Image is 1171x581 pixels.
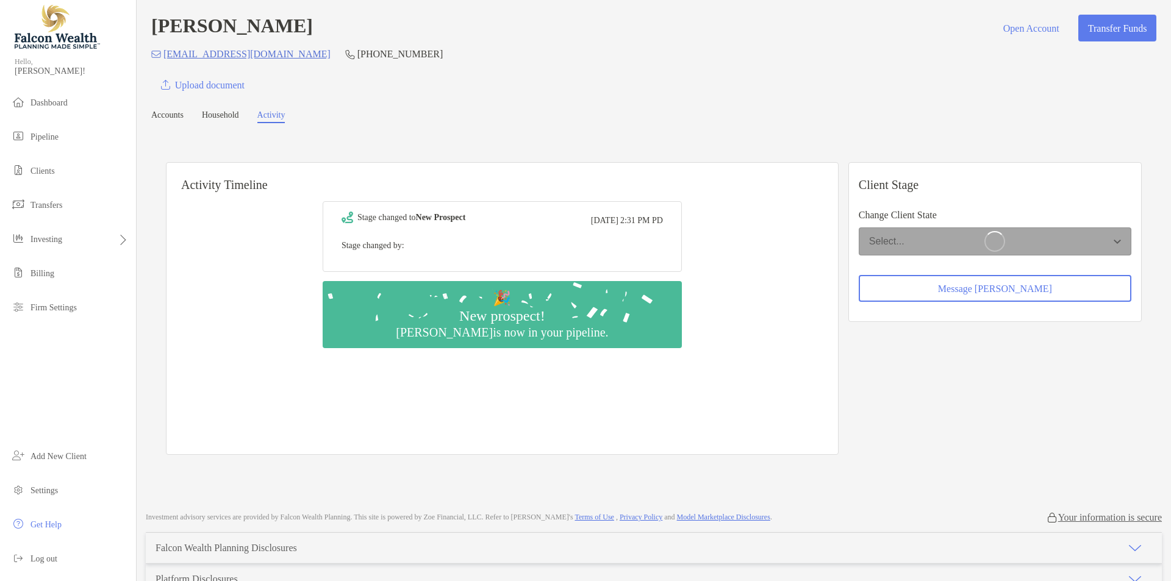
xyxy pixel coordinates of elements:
[151,110,184,123] a: Accounts
[146,513,772,522] p: Investment advisory services are provided by Falcon Wealth Planning . This site is powered by Zoe...
[30,554,57,563] span: Log out
[994,15,1069,41] button: Open Account
[11,129,26,143] img: pipeline icon
[488,290,516,307] div: 🎉
[156,543,297,554] div: Falcon Wealth Planning Disclosures
[1058,511,1162,523] p: Your information is secure
[11,94,26,109] img: dashboard icon
[30,235,62,244] span: Investing
[859,207,1131,223] p: Change Client State
[167,163,838,192] h6: Activity Timeline
[416,213,466,222] b: New Prospect
[11,482,26,497] img: settings icon
[859,177,1131,193] p: Client Stage
[30,201,62,210] span: Transfers
[391,325,613,340] div: [PERSON_NAME] is now in your pipeline.
[257,110,285,123] a: Activity
[345,49,355,59] img: Phone Icon
[591,216,618,226] span: [DATE]
[1128,541,1142,555] img: icon arrow
[30,303,77,312] span: Firm Settings
[30,486,58,495] span: Settings
[11,163,26,177] img: clients icon
[575,513,614,521] a: Terms of Use
[151,71,254,98] a: Upload document
[161,80,170,90] img: button icon
[1078,15,1156,41] button: Transfer Funds
[15,5,100,49] img: Falcon Wealth Planning Logo
[163,46,331,62] p: [EMAIL_ADDRESS][DOMAIN_NAME]
[11,516,26,531] img: get-help icon
[202,110,239,123] a: Household
[357,46,443,62] p: [PHONE_NUMBER]
[342,212,353,223] img: Event icon
[323,281,682,338] img: Confetti
[11,197,26,212] img: transfers icon
[30,520,62,529] span: Get Help
[11,299,26,314] img: firm-settings icon
[15,66,129,76] span: [PERSON_NAME]!
[11,448,26,463] img: add_new_client icon
[30,452,87,461] span: Add New Client
[30,166,55,176] span: Clients
[677,513,770,521] a: Model Marketplace Disclosures
[30,98,68,107] span: Dashboard
[357,213,465,223] div: Stage changed to
[30,132,59,141] span: Pipeline
[151,51,161,58] img: Email Icon
[11,265,26,280] img: billing icon
[620,513,662,521] a: Privacy Policy
[11,231,26,246] img: investing icon
[342,238,663,253] p: Stage changed by:
[454,307,550,325] div: New prospect!
[151,15,313,41] h4: [PERSON_NAME]
[859,275,1131,302] button: Message [PERSON_NAME]
[620,216,663,226] span: 2:31 PM PD
[30,269,54,278] span: Billing
[11,551,26,565] img: logout icon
